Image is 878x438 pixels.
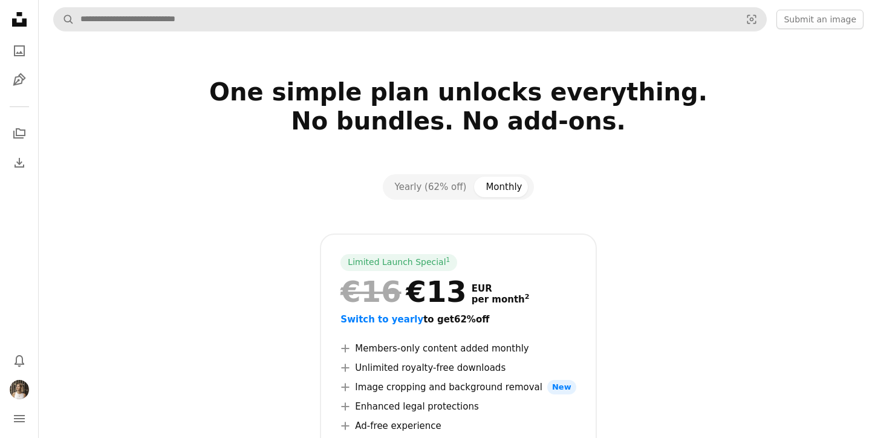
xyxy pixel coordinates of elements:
a: 2 [522,294,532,305]
sup: 2 [525,293,530,301]
button: Switch to yearlyto get62%off [340,312,489,327]
sup: 1 [446,256,450,263]
a: Collections [7,122,31,146]
li: Enhanced legal protections [340,399,576,414]
button: Visual search [737,8,766,31]
span: EUR [472,283,530,294]
span: New [547,380,576,394]
span: Switch to yearly [340,314,423,325]
a: Illustrations [7,68,31,92]
button: Submit an image [776,10,863,29]
span: €16 [340,276,401,307]
h2: One simple plan unlocks everything. No bundles. No add-ons. [67,77,850,165]
button: Menu [7,407,31,431]
button: Search Unsplash [54,8,74,31]
li: Unlimited royalty-free downloads [340,361,576,375]
a: Home — Unsplash [7,7,31,34]
a: 1 [444,257,453,269]
a: Photos [7,39,31,63]
li: Image cropping and background removal [340,380,576,394]
button: Notifications [7,348,31,373]
button: Monthly [476,177,532,197]
a: Download History [7,151,31,175]
form: Find visuals sitewide [53,7,767,31]
div: €13 [340,276,466,307]
img: Avatar of user Tara Hunka [10,380,29,399]
button: Yearly (62% off) [385,177,476,197]
li: Ad-free experience [340,419,576,433]
li: Members-only content added monthly [340,341,576,356]
button: Profile [7,378,31,402]
span: per month [472,294,530,305]
div: Limited Launch Special [340,254,457,271]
